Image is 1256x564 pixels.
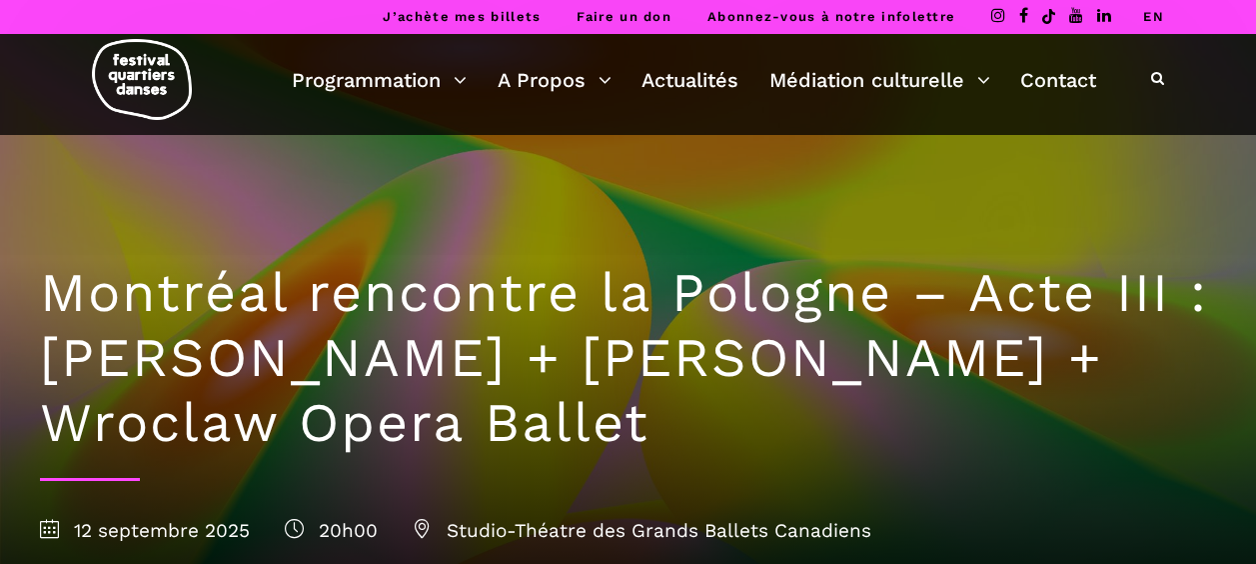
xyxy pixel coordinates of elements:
[641,63,738,97] a: Actualités
[707,9,955,24] a: Abonnez-vous à notre infolettre
[292,63,467,97] a: Programmation
[40,261,1216,455] h1: Montréal rencontre la Pologne – Acte III : [PERSON_NAME] + [PERSON_NAME] + Wroclaw Opera Ballet
[577,9,671,24] a: Faire un don
[498,63,612,97] a: A Propos
[92,39,192,120] img: logo-fqd-med
[769,63,990,97] a: Médiation culturelle
[413,519,871,542] span: Studio-Théatre des Grands Ballets Canadiens
[40,519,250,542] span: 12 septembre 2025
[1020,63,1096,97] a: Contact
[285,519,378,542] span: 20h00
[383,9,541,24] a: J’achète mes billets
[1143,9,1164,24] a: EN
